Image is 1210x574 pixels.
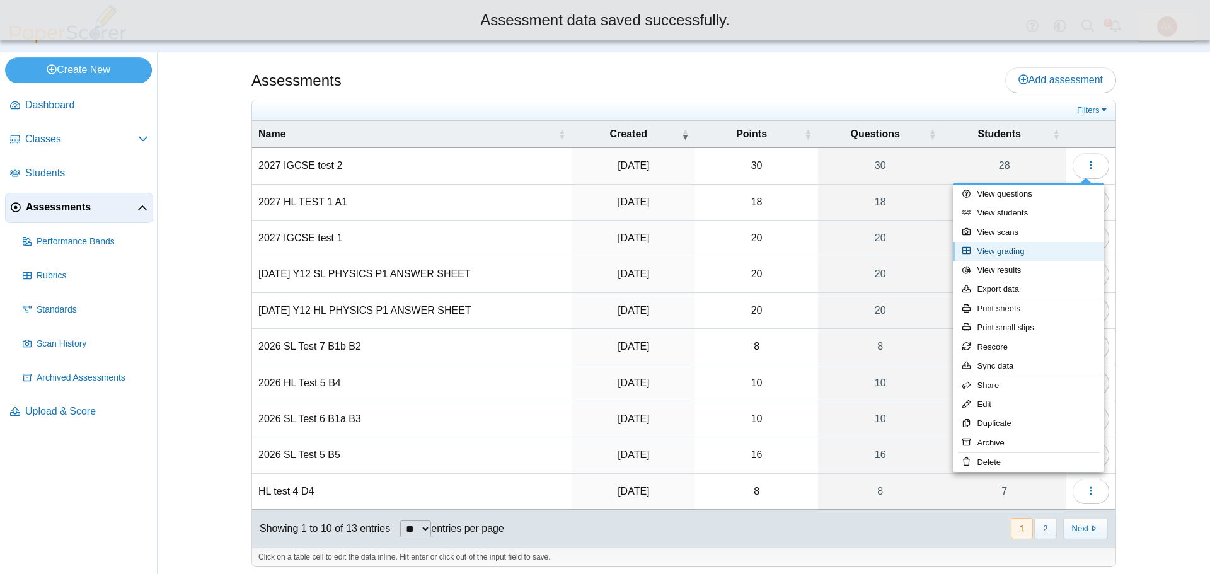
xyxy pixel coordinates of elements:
[18,363,153,393] a: Archived Assessments
[252,293,572,329] td: [DATE] Y12 HL PHYSICS P1 ANSWER SHEET
[953,414,1104,433] a: Duplicate
[942,293,1066,328] a: 11
[928,128,936,141] span: Questions : Activate to sort
[1018,74,1103,85] span: Add assessment
[18,227,153,257] a: Performance Bands
[37,304,148,316] span: Standards
[695,437,818,473] td: 16
[252,329,572,365] td: 2026 SL Test 7 B1b B2
[942,221,1066,256] a: 28
[818,256,942,292] a: 20
[618,160,649,171] time: Sep 24, 2025 at 3:03 PM
[818,365,942,401] a: 10
[953,280,1104,299] a: Export data
[695,401,818,437] td: 10
[618,449,649,460] time: Mar 21, 2025 at 11:59 AM
[5,57,152,83] a: Create New
[618,413,649,424] time: May 5, 2025 at 10:54 AM
[942,365,1066,401] a: 7
[953,395,1104,414] a: Edit
[942,148,1066,183] a: 28
[18,329,153,359] a: Scan History
[252,256,572,292] td: [DATE] Y12 SL PHYSICS P1 ANSWER SHEET
[953,453,1104,472] a: Delete
[953,185,1104,204] a: View questions
[1052,128,1060,141] span: Students : Activate to sort
[26,200,137,214] span: Assessments
[824,127,926,141] span: Questions
[251,70,342,91] h1: Assessments
[618,486,649,497] time: Mar 18, 2025 at 3:33 PM
[953,261,1104,280] a: View results
[618,341,649,352] time: May 12, 2025 at 12:36 PM
[942,474,1066,509] a: 7
[681,128,689,141] span: Created : Activate to remove sorting
[5,193,153,223] a: Assessments
[5,35,131,45] a: PaperScorer
[818,329,942,364] a: 8
[578,127,679,141] span: Created
[942,185,1066,220] a: 6
[695,474,818,510] td: 8
[818,437,942,473] a: 16
[258,127,555,141] span: Name
[953,299,1104,318] a: Print sheets
[695,365,818,401] td: 10
[953,357,1104,376] a: Sync data
[818,401,942,437] a: 10
[37,270,148,282] span: Rubrics
[25,132,138,146] span: Classes
[953,376,1104,395] a: Share
[953,242,1104,261] a: View grading
[252,185,572,221] td: 2027 HL TEST 1 A1
[1034,518,1056,539] button: 2
[1074,104,1112,117] a: Filters
[695,221,818,256] td: 20
[252,548,1115,566] div: Click on a table cell to edit the data inline. Hit enter or click out of the input field to save.
[818,221,942,256] a: 20
[1063,518,1108,539] button: Next
[431,523,504,534] label: entries per page
[37,372,148,384] span: Archived Assessments
[818,148,942,183] a: 30
[37,338,148,350] span: Scan History
[942,437,1066,473] a: 16
[5,125,153,155] a: Classes
[252,148,572,184] td: 2027 IGCSE test 2
[953,204,1104,222] a: View students
[1010,518,1108,539] nav: pagination
[953,223,1104,242] a: View scans
[252,510,390,548] div: Showing 1 to 10 of 13 entries
[25,405,148,418] span: Upload & Score
[18,261,153,291] a: Rubrics
[804,128,812,141] span: Points : Activate to sort
[695,293,818,329] td: 20
[252,401,572,437] td: 2026 SL Test 6 B1a B3
[942,329,1066,364] a: 16
[252,365,572,401] td: 2026 HL Test 5 B4
[37,236,148,248] span: Performance Bands
[818,293,942,328] a: 20
[695,256,818,292] td: 20
[252,437,572,473] td: 2026 SL Test 5 B5
[252,474,572,510] td: HL test 4 D4
[1005,67,1116,93] a: Add assessment
[5,159,153,189] a: Students
[695,185,818,221] td: 18
[25,98,148,112] span: Dashboard
[618,197,649,207] time: Sep 19, 2025 at 1:31 PM
[618,232,649,243] time: Sep 18, 2025 at 1:38 PM
[618,268,649,279] time: May 16, 2025 at 9:07 AM
[618,305,649,316] time: May 16, 2025 at 9:04 AM
[695,329,818,365] td: 8
[953,318,1104,337] a: Print small slips
[695,148,818,184] td: 30
[5,397,153,427] a: Upload & Score
[942,401,1066,437] a: 16
[818,474,942,509] a: 8
[948,127,1050,141] span: Students
[701,127,802,141] span: Points
[818,185,942,220] a: 18
[942,256,1066,292] a: 10
[9,9,1201,31] div: Assessment data saved successfully.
